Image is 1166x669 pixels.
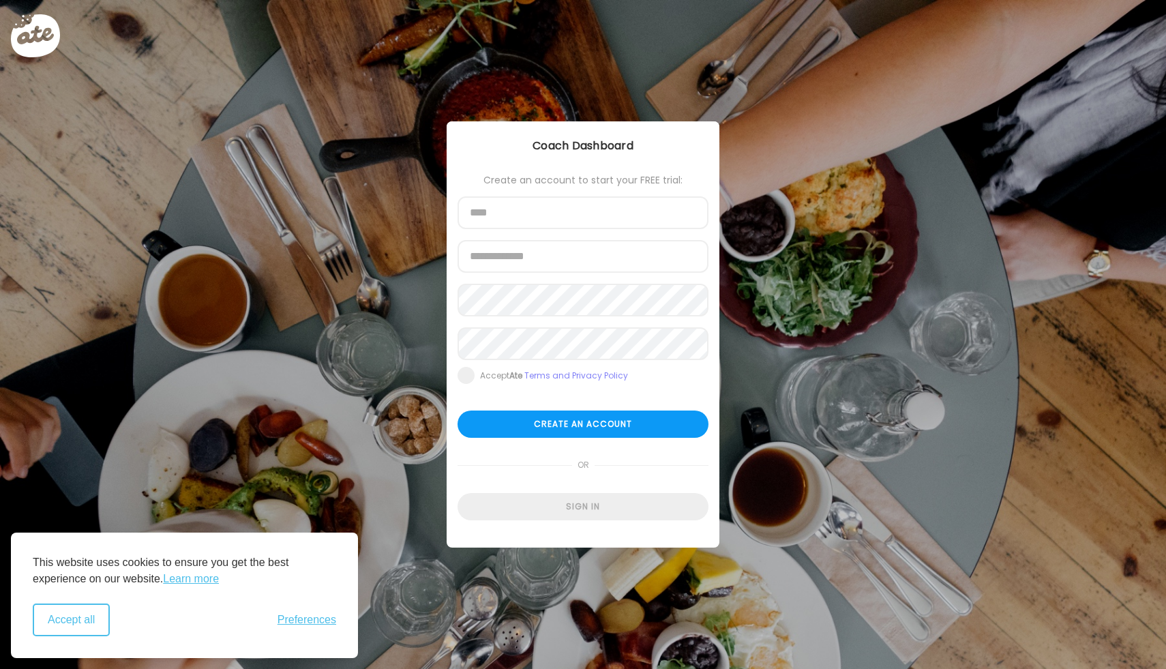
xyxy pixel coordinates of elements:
[524,370,628,381] a: Terms and Privacy Policy
[33,554,336,587] p: This website uses cookies to ensure you get the best experience on our website.
[278,614,336,626] button: Toggle preferences
[458,411,708,438] div: Create an account
[458,493,708,520] div: Sign in
[163,571,219,587] a: Learn more
[447,138,719,154] div: Coach Dashboard
[278,614,336,626] span: Preferences
[480,370,628,381] div: Accept
[458,175,708,185] div: Create an account to start your FREE trial:
[33,604,110,636] button: Accept all cookies
[509,370,522,381] b: Ate
[572,451,595,479] span: or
